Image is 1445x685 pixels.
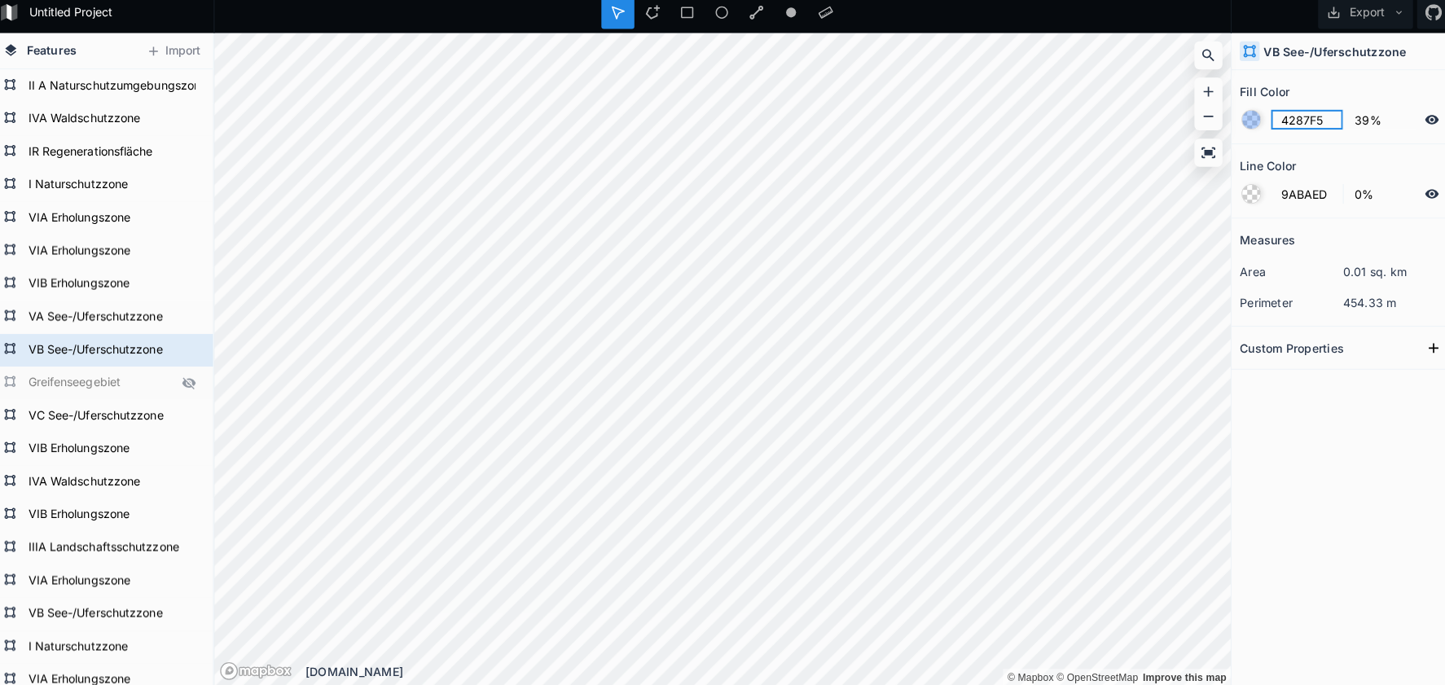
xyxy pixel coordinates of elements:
[35,49,85,66] span: Features
[1257,50,1398,68] h4: VB See-/Uferschutzzone
[145,46,215,72] button: Import
[1335,298,1437,315] dd: 454.33 m
[1335,268,1437,285] dd: 0.01 sq. km
[1233,232,1288,257] h2: Measures
[310,663,1224,680] div: [DOMAIN_NAME]
[1233,268,1335,285] dt: area
[1311,4,1404,37] button: Export
[1233,339,1336,364] h2: Custom Properties
[1137,671,1220,683] a: Map feedback
[1233,298,1335,315] dt: perimeter
[1004,671,1049,683] a: Mapbox
[1233,86,1282,111] h2: Fill Color
[226,661,297,680] a: Mapbox logo
[1052,671,1133,683] a: OpenStreetMap
[1233,159,1289,184] h2: Line Color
